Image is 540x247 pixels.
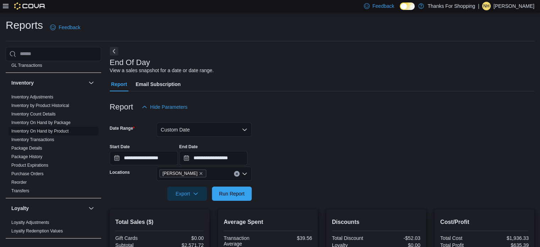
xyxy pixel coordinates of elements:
button: Export [167,187,207,201]
div: Inventory [6,93,101,198]
p: | [478,2,479,10]
a: Product Expirations [11,163,48,168]
input: Dark Mode [400,2,415,10]
button: Inventory [87,79,96,87]
div: Loyalty [6,218,101,238]
label: Date Range [110,125,135,131]
button: Remove Henderson from selection in this group [199,171,203,176]
span: Loyalty Adjustments [11,220,49,225]
span: Inventory On Hand by Product [11,128,69,134]
h3: End Of Day [110,58,150,67]
span: Package Details [11,145,42,151]
button: Custom Date [157,123,252,137]
button: Clear input [234,171,240,177]
a: Loyalty Redemption Values [11,229,63,233]
div: Natasha Hodnett [482,2,491,10]
span: Inventory Adjustments [11,94,53,100]
a: Inventory Count Details [11,112,56,117]
button: Open list of options [242,171,247,177]
img: Cova [14,2,46,10]
div: -$52.03 [377,235,420,241]
span: Report [111,77,127,91]
span: Feedback [372,2,394,10]
span: Run Report [219,190,245,197]
a: Inventory On Hand by Product [11,129,69,134]
a: GL Transactions [11,63,42,68]
h2: Average Spent [224,218,312,226]
a: Purchase Orders [11,171,44,176]
div: $0.00 [161,235,204,241]
a: Reorder [11,180,27,185]
label: End Date [179,144,198,150]
a: Loyalty Adjustments [11,220,49,225]
span: NH [483,2,489,10]
p: Thanks For Shopping [427,2,475,10]
span: Henderson [159,170,207,177]
a: Inventory Transactions [11,137,54,142]
a: Inventory On Hand by Package [11,120,71,125]
h2: Discounts [332,218,420,226]
input: Press the down key to open a popover containing a calendar. [110,151,178,165]
h2: Total Sales ($) [115,218,204,226]
a: Transfers [11,188,29,193]
div: $39.56 [269,235,312,241]
span: Export [171,187,203,201]
span: GL Transactions [11,63,42,68]
div: View a sales snapshot for a date or date range. [110,67,214,74]
a: Feedback [47,20,83,34]
div: Total Cost [440,235,483,241]
div: Total Discount [332,235,375,241]
button: Inventory [11,79,86,86]
span: Reorder [11,179,27,185]
a: Package History [11,154,42,159]
h3: Report [110,103,133,111]
h3: Loyalty [11,205,29,212]
div: $1,936.33 [486,235,529,241]
button: Hide Parameters [139,100,190,114]
button: Loyalty [87,204,96,213]
input: Press the down key to open a popover containing a calendar. [179,151,247,165]
a: Package Details [11,146,42,151]
h1: Reports [6,18,43,32]
div: Gift Cards [115,235,158,241]
a: Inventory by Product Historical [11,103,69,108]
div: Finance [6,53,101,73]
div: Transaction Average [224,235,267,247]
label: Locations [110,170,130,175]
button: Next [110,47,118,55]
span: Email Subscription [136,77,181,91]
button: Loyalty [11,205,86,212]
span: Product Expirations [11,162,48,168]
label: Start Date [110,144,130,150]
span: Inventory Count Details [11,111,56,117]
span: Hide Parameters [150,103,187,111]
h3: Inventory [11,79,34,86]
span: Feedback [59,24,80,31]
span: [PERSON_NAME] [163,170,198,177]
button: Run Report [212,187,252,201]
a: Inventory Adjustments [11,95,53,100]
h2: Cost/Profit [440,218,529,226]
p: [PERSON_NAME] [493,2,534,10]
